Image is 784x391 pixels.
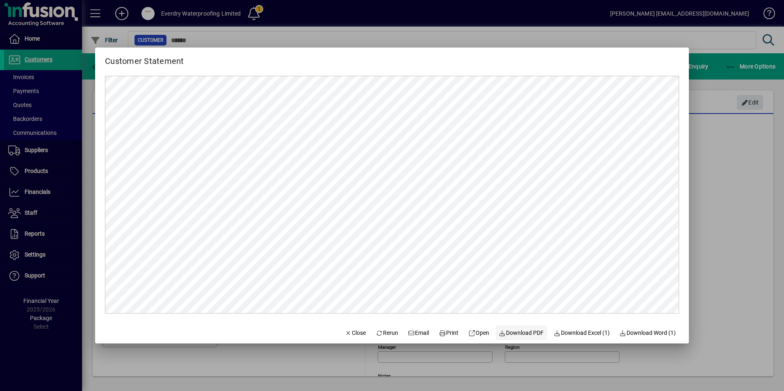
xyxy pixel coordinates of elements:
[439,329,458,337] span: Print
[376,329,398,337] span: Rerun
[550,325,613,340] button: Download Excel (1)
[616,325,679,340] button: Download Word (1)
[405,325,433,340] button: Email
[435,325,462,340] button: Print
[468,329,489,337] span: Open
[342,325,369,340] button: Close
[345,329,366,337] span: Close
[465,325,492,340] a: Open
[554,329,610,337] span: Download Excel (1)
[499,329,544,337] span: Download PDF
[95,48,194,68] h2: Customer Statement
[496,325,547,340] a: Download PDF
[408,329,429,337] span: Email
[620,329,676,337] span: Download Word (1)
